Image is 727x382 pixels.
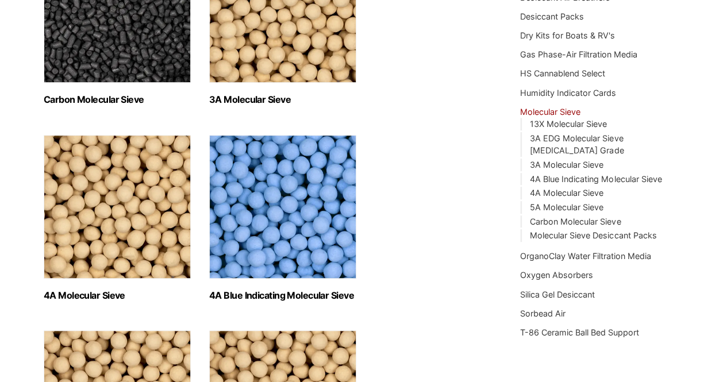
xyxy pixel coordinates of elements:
[530,217,621,226] a: Carbon Molecular Sieve
[209,290,356,301] h2: 4A Blue Indicating Molecular Sieve
[520,68,605,78] a: HS Cannablend Select
[44,135,191,301] a: Visit product category 4A Molecular Sieve
[520,88,616,98] a: Humidity Indicator Cards
[530,160,603,169] a: 3A Molecular Sieve
[530,202,603,212] a: 5A Molecular Sieve
[209,94,356,105] h2: 3A Molecular Sieve
[44,290,191,301] h2: 4A Molecular Sieve
[520,30,615,40] a: Dry Kits for Boats & RV's
[520,107,580,117] a: Molecular Sieve
[520,270,593,280] a: Oxygen Absorbers
[209,135,356,301] a: Visit product category 4A Blue Indicating Molecular Sieve
[530,188,603,198] a: 4A Molecular Sieve
[530,119,607,129] a: 13X Molecular Sieve
[530,230,656,240] a: Molecular Sieve Desiccant Packs
[44,94,191,105] h2: Carbon Molecular Sieve
[520,290,595,299] a: Silica Gel Desiccant
[530,133,624,156] a: 3A EDG Molecular Sieve [MEDICAL_DATA] Grade
[520,11,584,21] a: Desiccant Packs
[520,308,566,318] a: Sorbead Air
[44,135,191,279] img: 4A Molecular Sieve
[520,49,637,59] a: Gas Phase-Air Filtration Media
[520,327,639,337] a: T-86 Ceramic Ball Bed Support
[520,251,651,261] a: OrganoClay Water Filtration Media
[530,174,661,184] a: 4A Blue Indicating Molecular Sieve
[209,135,356,279] img: 4A Blue Indicating Molecular Sieve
